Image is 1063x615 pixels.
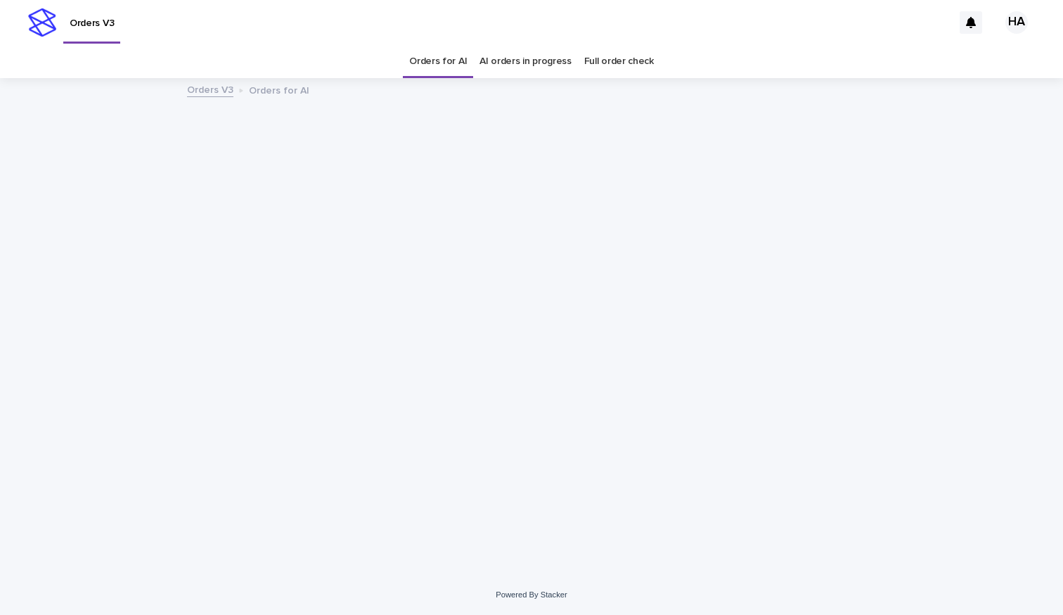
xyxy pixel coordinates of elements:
[409,45,467,78] a: Orders for AI
[584,45,654,78] a: Full order check
[249,82,309,97] p: Orders for AI
[28,8,56,37] img: stacker-logo-s-only.png
[187,81,233,97] a: Orders V3
[1005,11,1028,34] div: HA
[479,45,572,78] a: AI orders in progress
[496,590,567,599] a: Powered By Stacker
